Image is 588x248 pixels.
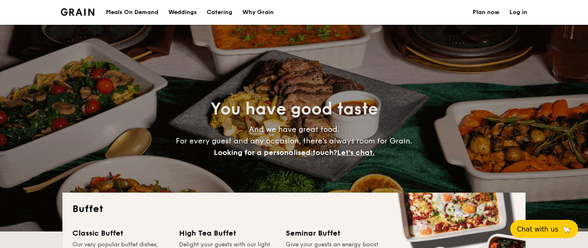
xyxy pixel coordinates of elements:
[517,225,558,233] span: Chat with us
[61,8,94,16] img: Grain
[562,224,571,234] span: 🦙
[337,148,375,157] span: Let's chat.
[210,99,378,119] span: You have good taste
[510,220,578,238] button: Chat with us🦙
[72,227,169,239] div: Classic Buffet
[176,125,412,157] span: And we have great food. For every guest and any occasion, there’s always room for Grain.
[214,148,337,157] span: Looking for a personalised touch?
[179,227,276,239] div: High Tea Buffet
[286,227,382,239] div: Seminar Buffet
[61,8,94,16] a: Logotype
[72,203,516,216] h2: Buffet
